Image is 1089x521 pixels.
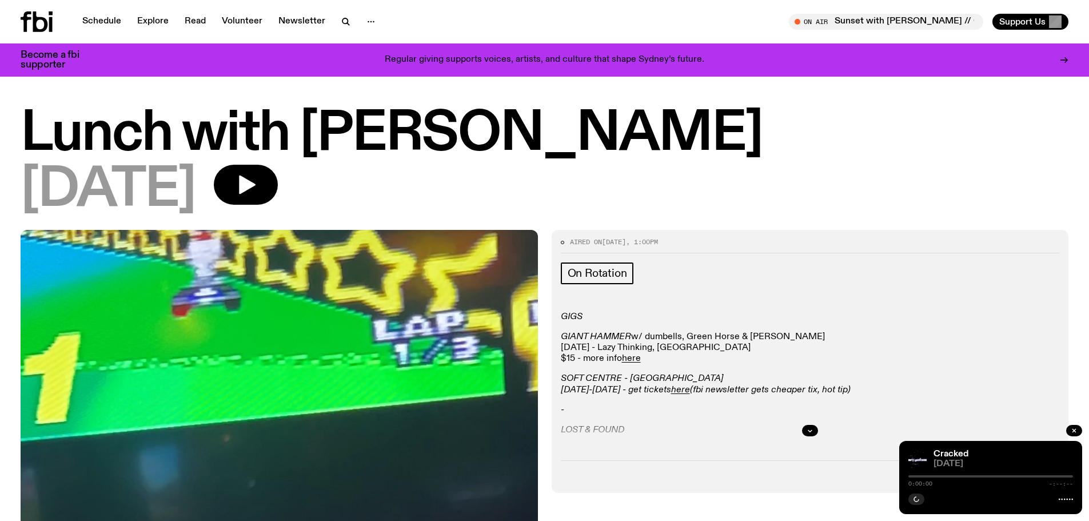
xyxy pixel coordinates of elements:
p: - [561,405,1060,416]
p: Regular giving supports voices, artists, and culture that shape Sydney’s future. [385,55,704,65]
span: [DATE] [21,165,196,216]
span: Support Us [999,17,1046,27]
em: SOFT CENTRE - [GEOGRAPHIC_DATA] [561,374,723,383]
a: Read [178,14,213,30]
a: here [671,385,690,395]
a: Newsletter [272,14,332,30]
a: here [622,354,641,363]
a: Cracked [934,450,968,459]
p: w/ dumbells, Green Horse & [PERSON_NAME] [DATE] - Lazy Thinking, [GEOGRAPHIC_DATA] $15 - more info [561,332,1060,365]
span: Aired on [570,237,602,246]
em: (fbi newsletter gets cheaper tix, hot tip) [690,385,851,395]
em: GIANT HAMMER [561,332,631,341]
span: -:--:-- [1049,481,1073,487]
button: Support Us [992,14,1068,30]
em: GIGS [561,312,583,321]
em: [DATE]-[DATE] - get tickets [561,385,671,395]
span: , 1:00pm [626,237,658,246]
button: On AirSunset with [PERSON_NAME] // Guest Mix: [PERSON_NAME] [789,14,983,30]
span: [DATE] [934,460,1073,468]
a: On Rotation [561,263,634,284]
h3: Become a fbi supporter [21,50,94,70]
h1: Lunch with [PERSON_NAME] [21,109,1068,160]
span: On Rotation [568,267,627,280]
a: Volunteer [215,14,269,30]
a: Explore [130,14,175,30]
span: 0:00:00 [908,481,932,487]
span: [DATE] [602,237,626,246]
a: Schedule [75,14,128,30]
img: Logo for Podcast Cracked. Black background, with white writing, with glass smashing graphics [908,450,927,468]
